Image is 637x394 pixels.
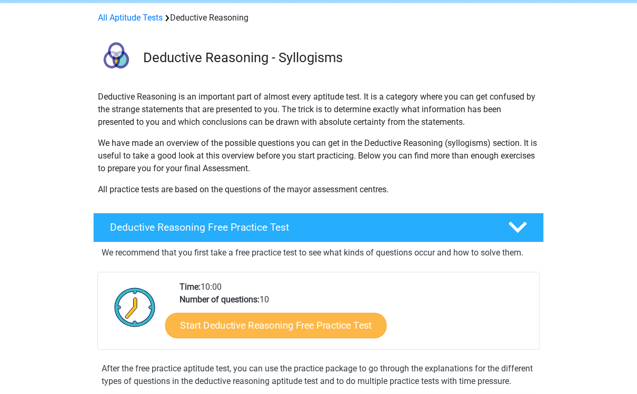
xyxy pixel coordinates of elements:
p: We have made an overview of the possible questions you can get in the Deductive Reasoning (syllog... [98,137,539,175]
div: After the free practice aptitude test, you can use the practice package to go through the explana... [97,362,540,388]
div: Deductive Reasoning [94,12,543,24]
a: Deductive Reasoning Free Practice Test [89,213,548,242]
p: All practice tests are based on the questions of the mayor assessment centres. [98,183,539,196]
b: Time: [180,282,201,292]
p: Deductive Reasoning is an important part of almost every aptitude test. It is a category where yo... [98,91,539,129]
h4: Deductive Reasoning Free Practice Test [110,221,491,233]
h3: Deductive Reasoning - Syllogisms [143,50,535,66]
p: We recommend that you first take a free practice test to see what kinds of questions occur and ho... [102,247,535,259]
a: All Aptitude Tests [98,13,163,23]
img: Clock [108,281,162,333]
a: Start Deductive Reasoning Free Practice Test [165,312,387,338]
b: Number of questions: [180,294,260,304]
div: 10:00 10 [172,281,539,349]
img: deductive reasoning [94,37,138,82]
